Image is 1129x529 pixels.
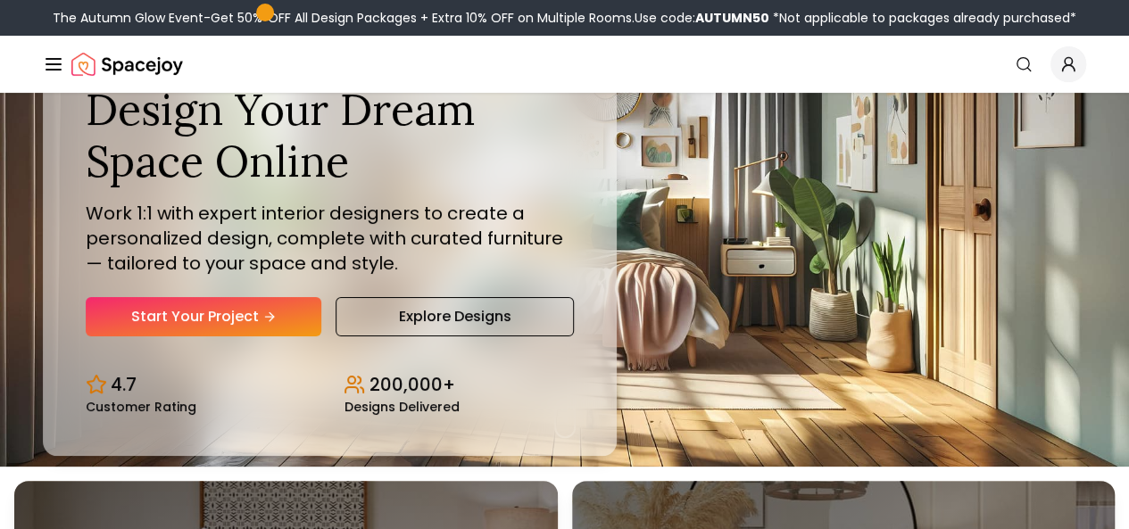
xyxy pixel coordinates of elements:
a: Spacejoy [71,46,183,82]
div: The Autumn Glow Event-Get 50% OFF All Design Packages + Extra 10% OFF on Multiple Rooms. [53,9,1076,27]
b: AUTUMN50 [695,9,769,27]
a: Explore Designs [336,297,573,336]
p: 4.7 [111,372,137,397]
nav: Global [43,36,1086,93]
small: Designs Delivered [344,401,459,413]
div: Design stats [86,358,574,413]
span: *Not applicable to packages already purchased* [769,9,1076,27]
p: Work 1:1 with expert interior designers to create a personalized design, complete with curated fu... [86,201,574,276]
h1: Design Your Dream Space Online [86,84,574,186]
p: 200,000+ [369,372,454,397]
span: Use code: [635,9,769,27]
a: Start Your Project [86,297,321,336]
img: Spacejoy Logo [71,46,183,82]
small: Customer Rating [86,401,196,413]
